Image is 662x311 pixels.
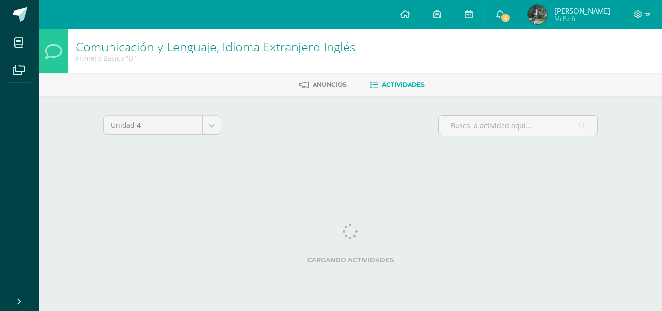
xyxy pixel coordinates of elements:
span: Anuncios [313,81,347,88]
span: 4 [500,13,511,23]
a: Actividades [370,77,425,93]
a: Anuncios [299,77,347,93]
span: [PERSON_NAME] [554,6,610,16]
span: Unidad 4 [111,116,195,134]
a: Comunicación y Lenguaje, Idioma Extranjero Inglés [76,38,356,55]
span: Mi Perfil [554,15,610,23]
label: Cargando actividades [103,256,598,263]
input: Busca la actividad aquí... [439,116,597,135]
h1: Comunicación y Lenguaje, Idioma Extranjero Inglés [76,40,356,53]
span: Actividades [382,81,425,88]
img: a774d1109ffb169f0f0f34262d076cf3.png [528,5,547,24]
a: Unidad 4 [104,116,221,134]
div: Primero Básico 'B' [76,53,356,63]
